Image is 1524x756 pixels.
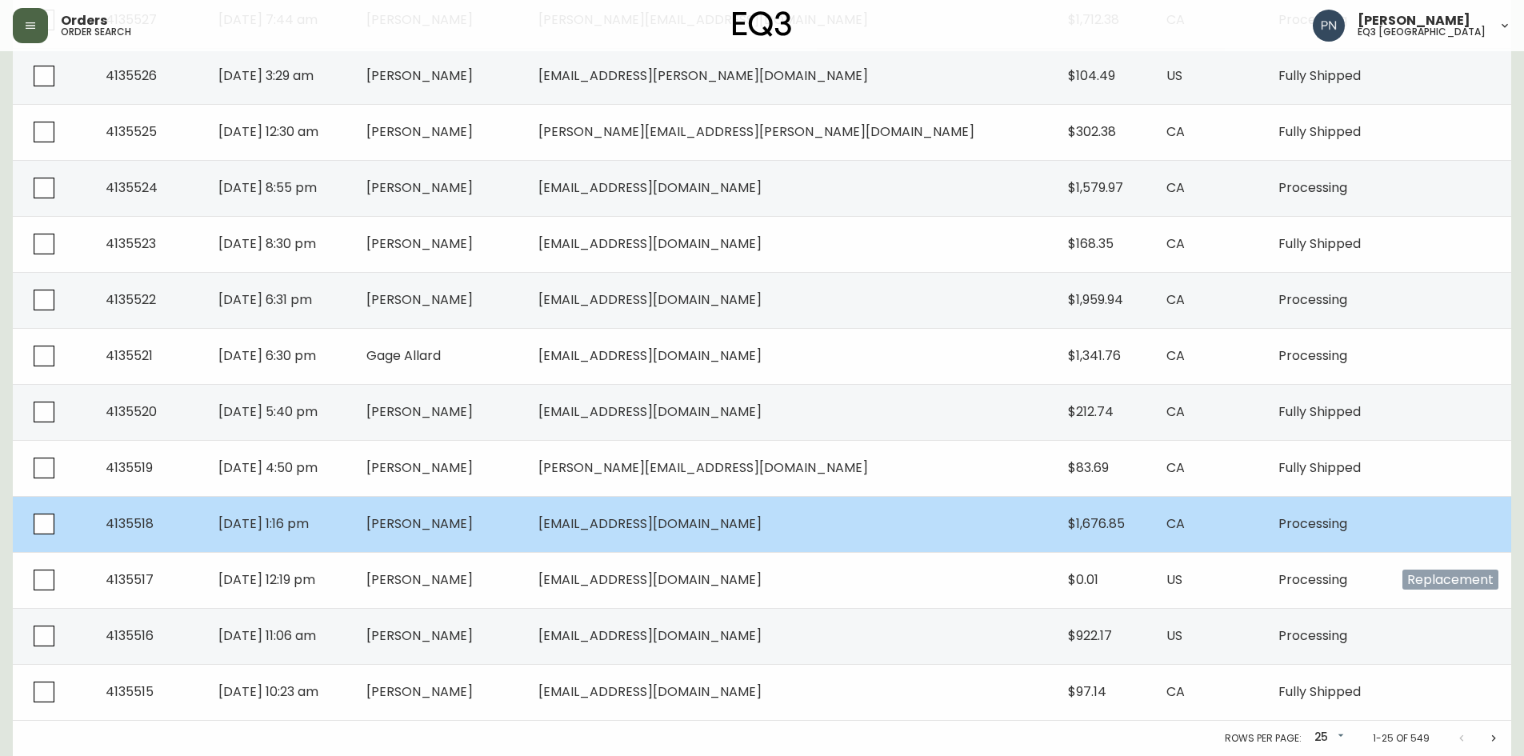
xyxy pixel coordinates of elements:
[106,346,153,365] span: 4135521
[538,234,762,253] span: [EMAIL_ADDRESS][DOMAIN_NAME]
[538,290,762,309] span: [EMAIL_ADDRESS][DOMAIN_NAME]
[1166,570,1182,589] span: US
[1278,122,1361,141] span: Fully Shipped
[218,346,316,365] span: [DATE] 6:30 pm
[1278,178,1347,197] span: Processing
[366,458,473,477] span: [PERSON_NAME]
[1308,725,1348,751] div: 25
[218,626,316,645] span: [DATE] 11:06 am
[538,514,762,533] span: [EMAIL_ADDRESS][DOMAIN_NAME]
[1068,290,1123,309] span: $1,959.94
[1166,514,1185,533] span: CA
[106,234,156,253] span: 4135523
[106,458,153,477] span: 4135519
[61,27,131,37] h5: order search
[218,178,317,197] span: [DATE] 8:55 pm
[366,66,473,85] span: [PERSON_NAME]
[1166,290,1185,309] span: CA
[366,626,473,645] span: [PERSON_NAME]
[218,458,318,477] span: [DATE] 4:50 pm
[61,14,107,27] span: Orders
[1278,626,1347,645] span: Processing
[1068,346,1121,365] span: $1,341.76
[106,514,154,533] span: 4135518
[218,682,318,701] span: [DATE] 10:23 am
[1478,722,1510,754] button: Next page
[1068,402,1114,421] span: $212.74
[538,682,762,701] span: [EMAIL_ADDRESS][DOMAIN_NAME]
[366,682,473,701] span: [PERSON_NAME]
[1166,234,1185,253] span: CA
[1068,458,1109,477] span: $83.69
[106,122,157,141] span: 4135525
[218,122,318,141] span: [DATE] 12:30 am
[366,178,473,197] span: [PERSON_NAME]
[218,402,318,421] span: [DATE] 5:40 pm
[1166,346,1185,365] span: CA
[106,570,154,589] span: 4135517
[1313,10,1345,42] img: 496f1288aca128e282dab2021d4f4334
[1278,66,1361,85] span: Fully Shipped
[1278,682,1361,701] span: Fully Shipped
[538,178,762,197] span: [EMAIL_ADDRESS][DOMAIN_NAME]
[1278,346,1347,365] span: Processing
[1278,514,1347,533] span: Processing
[1166,66,1182,85] span: US
[1278,458,1361,477] span: Fully Shipped
[1068,626,1112,645] span: $922.17
[1166,626,1182,645] span: US
[1278,570,1347,589] span: Processing
[106,626,154,645] span: 4135516
[733,11,792,37] img: logo
[1278,234,1361,253] span: Fully Shipped
[106,402,157,421] span: 4135520
[1068,178,1123,197] span: $1,579.97
[1068,682,1106,701] span: $97.14
[106,290,156,309] span: 4135522
[1402,570,1498,590] span: Replacement
[1166,122,1185,141] span: CA
[1068,66,1115,85] span: $104.49
[366,514,473,533] span: [PERSON_NAME]
[218,290,312,309] span: [DATE] 6:31 pm
[1225,731,1301,746] p: Rows per page:
[1068,570,1098,589] span: $0.01
[1166,458,1185,477] span: CA
[218,570,315,589] span: [DATE] 12:19 pm
[366,290,473,309] span: [PERSON_NAME]
[366,346,441,365] span: Gage Allard
[538,458,868,477] span: [PERSON_NAME][EMAIL_ADDRESS][DOMAIN_NAME]
[218,66,314,85] span: [DATE] 3:29 am
[366,570,473,589] span: [PERSON_NAME]
[106,178,158,197] span: 4135524
[366,234,473,253] span: [PERSON_NAME]
[1068,234,1114,253] span: $168.35
[218,514,309,533] span: [DATE] 1:16 pm
[106,66,157,85] span: 4135526
[1373,731,1430,746] p: 1-25 of 549
[1068,514,1125,533] span: $1,676.85
[1358,14,1470,27] span: [PERSON_NAME]
[366,402,473,421] span: [PERSON_NAME]
[538,570,762,589] span: [EMAIL_ADDRESS][DOMAIN_NAME]
[1068,122,1116,141] span: $302.38
[218,234,316,253] span: [DATE] 8:30 pm
[538,626,762,645] span: [EMAIL_ADDRESS][DOMAIN_NAME]
[366,122,473,141] span: [PERSON_NAME]
[1166,178,1185,197] span: CA
[1278,402,1361,421] span: Fully Shipped
[538,66,868,85] span: [EMAIL_ADDRESS][PERSON_NAME][DOMAIN_NAME]
[106,682,154,701] span: 4135515
[1166,682,1185,701] span: CA
[1166,402,1185,421] span: CA
[538,402,762,421] span: [EMAIL_ADDRESS][DOMAIN_NAME]
[538,122,974,141] span: [PERSON_NAME][EMAIL_ADDRESS][PERSON_NAME][DOMAIN_NAME]
[1358,27,1486,37] h5: eq3 [GEOGRAPHIC_DATA]
[538,346,762,365] span: [EMAIL_ADDRESS][DOMAIN_NAME]
[1278,290,1347,309] span: Processing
